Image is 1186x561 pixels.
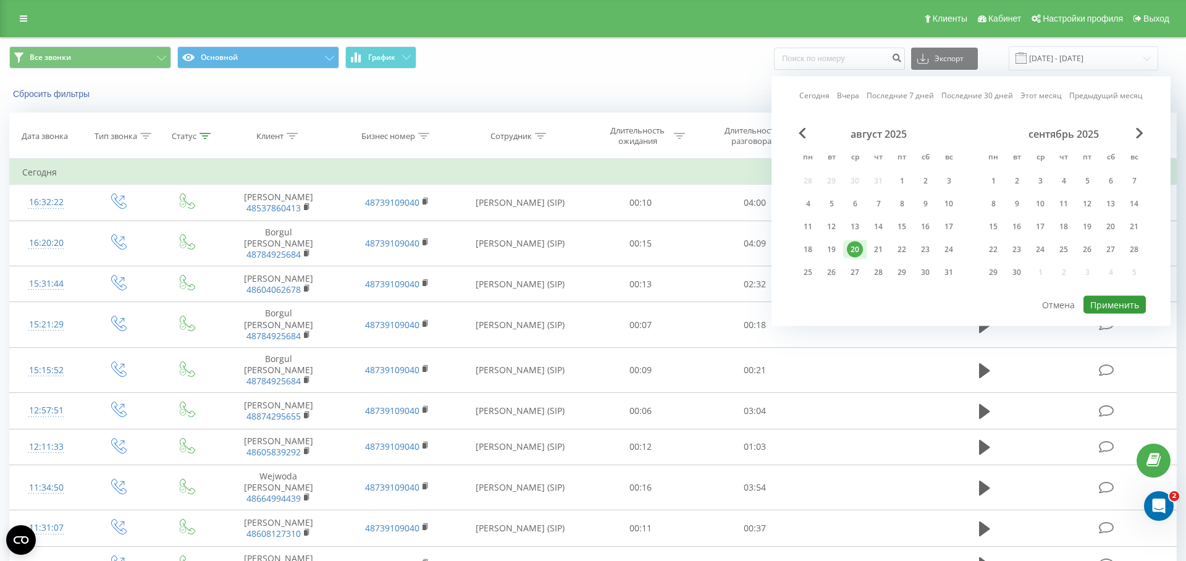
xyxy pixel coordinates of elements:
[1122,172,1146,190] div: вс 7 сент. 2025 г.
[584,465,697,510] td: 00:16
[914,195,937,213] div: сб 9 авг. 2025 г.
[847,264,863,280] div: 27
[1005,263,1028,282] div: вт 30 сент. 2025 г.
[847,219,863,235] div: 13
[219,393,338,429] td: [PERSON_NAME]
[1122,240,1146,259] div: вс 28 сент. 2025 г.
[365,522,419,534] a: 48739109040
[22,476,70,500] div: 11:34:50
[1009,242,1025,258] div: 23
[22,399,70,423] div: 12:57:51
[1069,90,1143,101] a: Предыдущий месяц
[219,266,338,302] td: [PERSON_NAME]
[584,347,697,393] td: 00:09
[941,173,957,189] div: 3
[456,266,584,302] td: [PERSON_NAME] (SIP)
[985,264,1001,280] div: 29
[361,131,415,141] div: Бизнес номер
[820,217,843,236] div: вт 12 авг. 2025 г.
[1009,219,1025,235] div: 16
[820,263,843,282] div: вт 26 авг. 2025 г.
[365,481,419,493] a: 48739109040
[697,465,811,510] td: 03:54
[1126,219,1142,235] div: 21
[941,90,1013,101] a: Последние 30 дней
[914,217,937,236] div: сб 16 авг. 2025 г.
[697,347,811,393] td: 00:21
[937,172,961,190] div: вс 3 авг. 2025 г.
[1126,173,1142,189] div: 7
[847,196,863,212] div: 6
[914,263,937,282] div: сб 30 авг. 2025 г.
[894,196,910,212] div: 8
[937,195,961,213] div: вс 10 авг. 2025 г.
[1075,240,1099,259] div: пт 26 сент. 2025 г.
[1028,172,1052,190] div: ср 3 сент. 2025 г.
[9,88,96,99] button: Сбросить фильтры
[937,240,961,259] div: вс 24 авг. 2025 г.
[10,160,1177,185] td: Сегодня
[985,173,1001,189] div: 1
[774,48,905,70] input: Поиск по номеру
[1056,242,1072,258] div: 25
[843,263,867,282] div: ср 27 авг. 2025 г.
[246,284,301,295] a: 48604062678
[870,264,886,280] div: 28
[985,219,1001,235] div: 15
[917,196,933,212] div: 9
[1052,240,1075,259] div: чт 25 сент. 2025 г.
[1032,173,1048,189] div: 3
[870,242,886,258] div: 21
[846,149,864,167] abbr: среда
[584,221,697,266] td: 00:15
[869,149,888,167] abbr: четверг
[917,242,933,258] div: 23
[1054,149,1073,167] abbr: четверг
[365,364,419,376] a: 48739109040
[246,375,301,387] a: 48784925684
[914,172,937,190] div: сб 2 авг. 2025 г.
[911,48,978,70] button: Экспорт
[837,90,859,101] a: Вчера
[823,242,839,258] div: 19
[917,219,933,235] div: 16
[1032,196,1048,212] div: 10
[1032,219,1048,235] div: 17
[894,264,910,280] div: 29
[219,221,338,266] td: Borgul [PERSON_NAME]
[941,219,957,235] div: 17
[800,196,816,212] div: 4
[6,525,36,555] button: Open CMP widget
[870,219,886,235] div: 14
[1079,196,1095,212] div: 12
[982,172,1005,190] div: пн 1 сент. 2025 г.
[1020,90,1062,101] a: Этот месяц
[1005,195,1028,213] div: вт 9 сент. 2025 г.
[22,131,68,141] div: Дата звонка
[219,465,338,510] td: Wejwoda [PERSON_NAME]
[917,264,933,280] div: 30
[1005,172,1028,190] div: вт 2 сент. 2025 г.
[1075,172,1099,190] div: пт 5 сент. 2025 г.
[940,149,958,167] abbr: воскресенье
[584,393,697,429] td: 00:06
[1103,196,1119,212] div: 13
[456,221,584,266] td: [PERSON_NAME] (SIP)
[456,465,584,510] td: [PERSON_NAME] (SIP)
[22,272,70,296] div: 15:31:44
[937,263,961,282] div: вс 31 авг. 2025 г.
[796,240,820,259] div: пн 18 авг. 2025 г.
[937,217,961,236] div: вс 17 авг. 2025 г.
[870,196,886,212] div: 7
[584,510,697,546] td: 00:11
[1007,149,1026,167] abbr: вторник
[820,240,843,259] div: вт 19 авг. 2025 г.
[1009,264,1025,280] div: 30
[823,264,839,280] div: 26
[1136,128,1143,139] span: Next Month
[796,217,820,236] div: пн 11 авг. 2025 г.
[941,196,957,212] div: 10
[867,240,890,259] div: чт 21 авг. 2025 г.
[1079,242,1095,258] div: 26
[914,240,937,259] div: сб 23 авг. 2025 г.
